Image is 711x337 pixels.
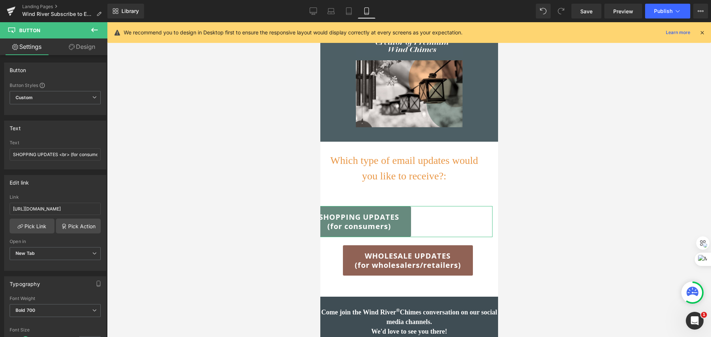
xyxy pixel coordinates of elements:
[124,28,463,37] p: We recommend you to design in Desktop first to ensure the responsive layout would display correct...
[304,4,322,18] a: Desktop
[10,132,158,159] strong: Which type of email updates would you like to receive?:
[10,82,101,88] div: Button Styles
[645,4,690,18] button: Publish
[10,219,54,233] a: Pick Link
[10,175,29,186] div: Edit link
[10,277,40,287] div: Typography
[107,4,144,18] a: New Library
[10,327,101,333] div: Font Size
[22,4,107,10] a: Landing Pages
[580,7,592,15] span: Save
[19,27,40,33] span: Button
[10,140,101,145] div: Text
[10,203,101,215] input: https://your-shop.myshopify.com
[16,307,35,313] b: Bold 700
[56,219,101,233] a: Pick Action
[10,239,101,244] div: Open in
[51,306,127,313] span: We'd love to see you there!
[10,195,101,200] div: Link
[686,312,704,330] iframe: Intercom live chat
[663,28,693,37] a: Learn more
[121,8,139,14] span: Library
[34,229,141,247] span: WHOLESALE UPDATES (for wholesalers/retailers)
[10,63,26,73] div: Button
[340,4,358,18] a: Tablet
[16,95,33,101] b: Custom
[604,4,642,18] a: Preview
[613,7,633,15] span: Preview
[55,38,109,55] a: Design
[76,285,80,291] span: ®
[554,4,568,18] button: Redo
[358,4,375,18] a: Mobile
[10,121,21,131] div: Text
[16,250,35,256] b: New Tab
[701,312,707,318] span: 1
[654,8,672,14] span: Publish
[322,4,340,18] a: Laptop
[536,4,551,18] button: Undo
[1,286,177,303] span: Come join the Wind River Chimes conversation on our social media channels.
[22,11,93,17] span: Wind River Subscribe to Email Updates
[10,296,101,301] div: Font Weight
[22,223,153,254] a: WHOLESALE UPDATES(for wholesalers/retailers)
[693,4,708,18] button: More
